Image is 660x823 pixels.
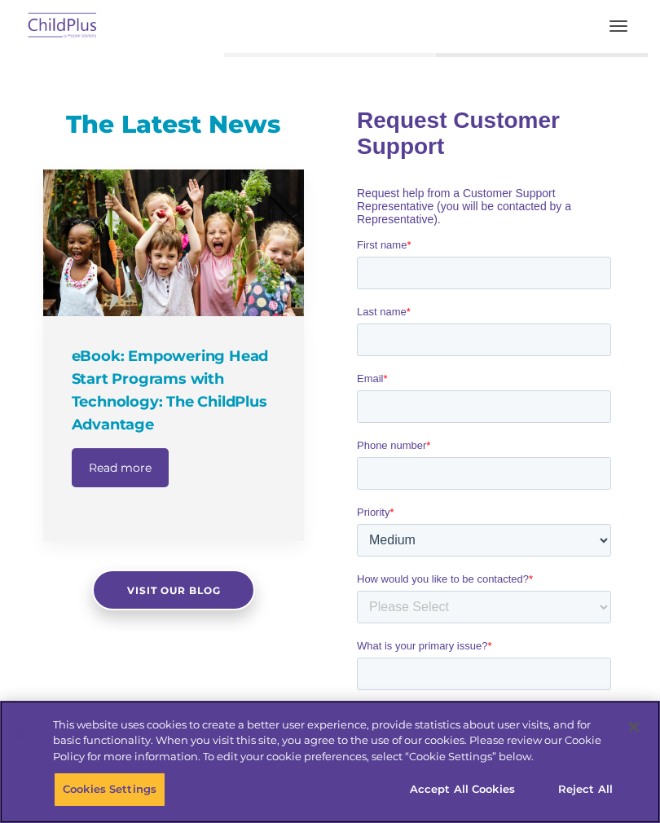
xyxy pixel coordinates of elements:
div: This website uses cookies to create a better user experience, provide statistics about user visit... [53,717,614,765]
img: ChildPlus by Procare Solutions [24,7,101,46]
a: eBook: Empowering Head Start Programs with Technology: The ChildPlus Advantage [43,169,304,316]
button: Accept All Cookies [401,772,524,807]
h3: The Latest News [43,108,304,141]
button: Reject All [535,772,636,807]
h4: eBook: Empowering Head Start Programs with Technology: The ChildPlus Advantage [72,345,279,436]
a: Read more [72,448,169,487]
button: Cookies Settings [54,772,165,807]
button: Close [616,709,652,745]
a: Visit our blog [92,570,255,610]
span: Visit our blog [126,584,220,596]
